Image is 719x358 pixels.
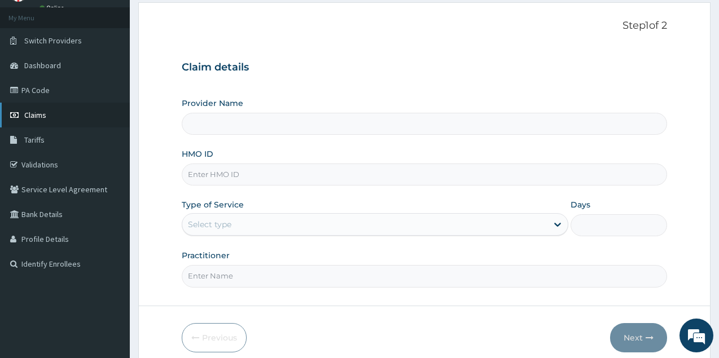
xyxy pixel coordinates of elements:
[182,98,243,109] label: Provider Name
[65,107,156,221] span: We're online!
[185,6,212,33] div: Minimize live chat window
[24,110,46,120] span: Claims
[182,20,667,32] p: Step 1 of 2
[24,36,82,46] span: Switch Providers
[6,238,215,278] textarea: Type your message and hit 'Enter'
[24,60,61,70] span: Dashboard
[21,56,46,85] img: d_794563401_company_1708531726252_794563401
[59,63,190,78] div: Chat with us now
[182,163,667,185] input: Enter HMO ID
[571,199,590,210] label: Days
[24,135,45,145] span: Tariffs
[182,323,247,352] button: Previous
[182,61,667,74] h3: Claim details
[182,250,230,261] label: Practitioner
[182,199,244,210] label: Type of Service
[188,219,231,230] div: Select type
[610,323,667,352] button: Next
[182,148,213,160] label: HMO ID
[40,4,67,12] a: Online
[182,265,667,287] input: Enter Name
